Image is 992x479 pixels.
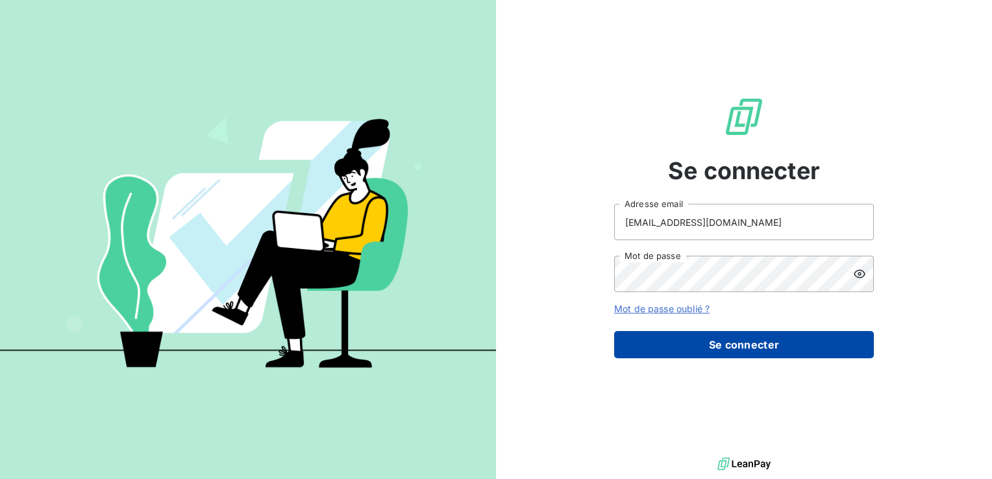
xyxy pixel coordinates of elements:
button: Se connecter [614,331,874,358]
img: Logo LeanPay [723,96,765,138]
img: logo [717,454,771,474]
input: placeholder [614,204,874,240]
span: Se connecter [668,153,820,188]
a: Mot de passe oublié ? [614,303,710,314]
